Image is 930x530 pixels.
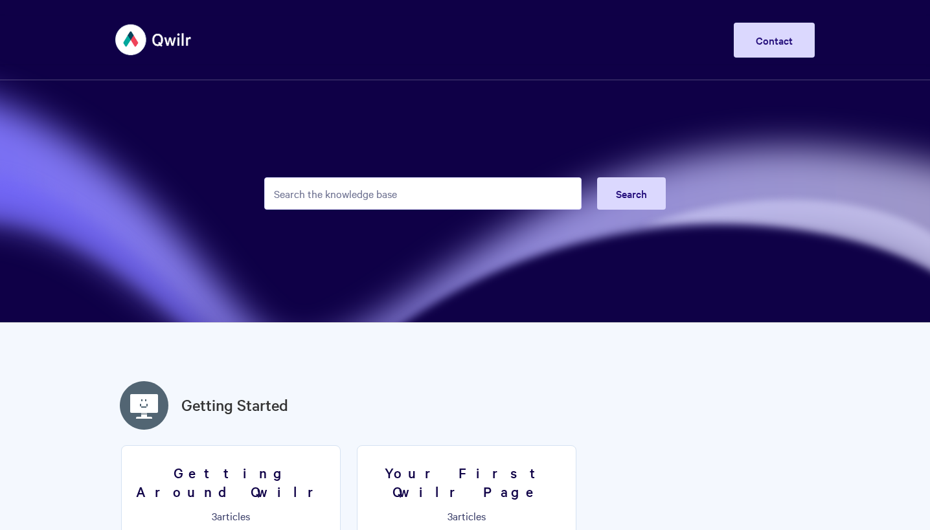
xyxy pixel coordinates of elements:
a: Getting Started [181,393,288,417]
p: articles [365,510,568,522]
input: Search the knowledge base [264,177,582,210]
button: Search [597,177,666,210]
span: 3 [448,509,453,523]
span: Search [616,186,647,201]
img: Qwilr Help Center [115,16,192,64]
a: Contact [734,23,815,58]
h3: Your First Qwilr Page [365,463,568,500]
h3: Getting Around Qwilr [130,463,332,500]
p: articles [130,510,332,522]
span: 3 [212,509,217,523]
